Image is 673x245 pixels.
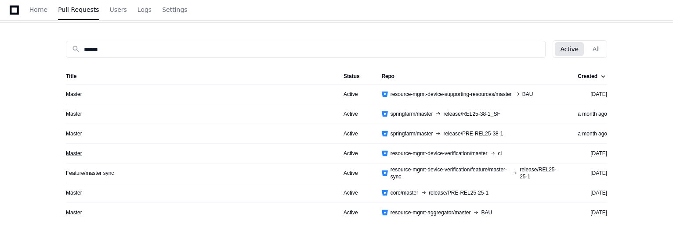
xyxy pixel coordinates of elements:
[391,91,512,98] span: resource-mgmt-device-supporting-resources/master
[578,209,607,216] div: [DATE]
[66,130,82,137] a: Master
[162,7,187,12] span: Settings
[344,189,368,196] div: Active
[578,150,607,157] div: [DATE]
[578,91,607,98] div: [DATE]
[66,170,114,177] a: Feature/master sync
[481,209,492,216] span: BAU
[587,42,605,56] button: All
[522,91,533,98] span: BAU
[344,73,368,80] div: Status
[66,150,82,157] a: Master
[578,170,607,177] div: [DATE]
[344,209,368,216] div: Active
[498,150,502,157] span: ci
[58,7,99,12] span: Pull Requests
[29,7,47,12] span: Home
[520,166,564,180] span: release/REL25-25-1
[137,7,152,12] span: Logs
[429,189,488,196] span: release/PRE-REL25-25-1
[443,110,500,117] span: release/REL25-38-1_SF
[66,209,82,216] a: Master
[443,130,503,137] span: release/PRE-REL25-38-1
[578,110,607,117] div: a month ago
[578,73,605,80] div: Created
[344,170,368,177] div: Active
[110,7,127,12] span: Users
[66,73,76,80] div: Title
[66,91,82,98] a: Master
[66,73,329,80] div: Title
[72,45,80,53] mat-icon: search
[344,130,368,137] div: Active
[375,68,571,84] th: Repo
[578,130,607,137] div: a month ago
[578,73,597,80] div: Created
[391,110,433,117] span: springfarm/master
[391,130,433,137] span: springfarm/master
[391,189,418,196] span: core/master
[66,189,82,196] a: Master
[391,150,488,157] span: resource-mgmt-device-verification/master
[578,189,607,196] div: [DATE]
[66,110,82,117] a: Master
[344,110,368,117] div: Active
[555,42,583,56] button: Active
[391,166,509,180] span: resource-mgmt-device-verification/feature/master-sync
[344,150,368,157] div: Active
[344,73,360,80] div: Status
[344,91,368,98] div: Active
[391,209,471,216] span: resource-mgmt-aggregator/master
